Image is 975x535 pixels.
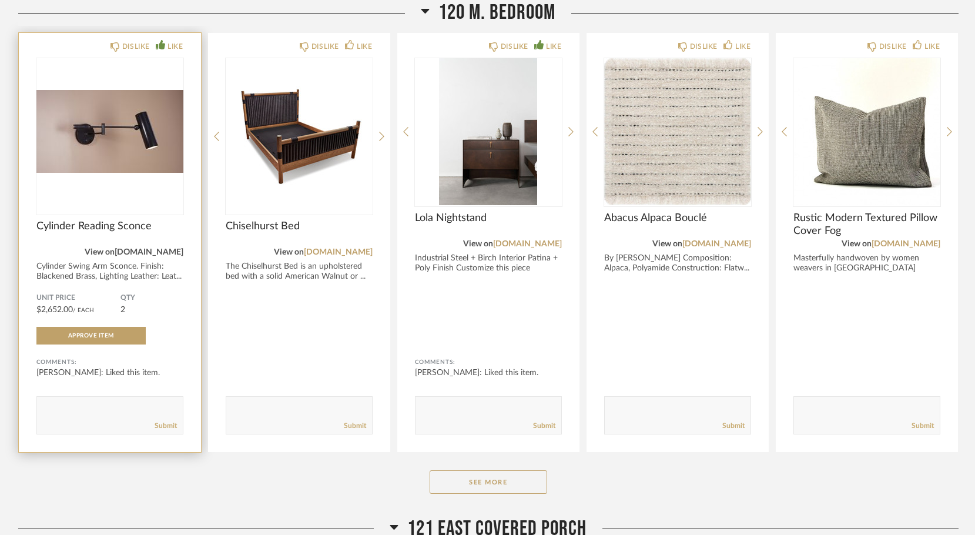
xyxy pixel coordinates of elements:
div: [PERSON_NAME]: Liked this item. [415,367,562,379]
div: Cylinder Swing Arm Sconce. Finish: Blackened Brass, Lighting Leather: Leat... [36,262,183,282]
span: View on [274,248,304,256]
div: LIKE [357,41,372,52]
a: Submit [344,421,366,431]
a: [DOMAIN_NAME] [872,240,940,248]
span: Cylinder Reading Sconce [36,220,183,233]
img: undefined [604,58,751,205]
div: 0 [226,58,373,205]
button: See More [430,470,547,494]
span: QTY [120,293,183,303]
div: Masterfully handwoven by women weavers in [GEOGRAPHIC_DATA] Designed in a natu... [793,253,940,283]
span: Rustic Modern Textured Pillow Cover Fog [793,212,940,238]
a: [DOMAIN_NAME] [682,240,751,248]
div: DISLIKE [690,41,718,52]
span: $2,652.00 [36,306,73,314]
div: LIKE [546,41,561,52]
a: Submit [722,421,745,431]
div: DISLIKE [122,41,150,52]
div: LIKE [167,41,183,52]
a: [DOMAIN_NAME] [115,248,183,256]
img: undefined [793,58,940,205]
img: undefined [226,58,373,205]
a: Submit [533,421,555,431]
span: View on [652,240,682,248]
img: undefined [36,58,183,205]
span: Chiselhurst Bed [226,220,373,233]
span: View on [85,248,115,256]
span: View on [463,240,493,248]
span: Approve Item [68,333,114,339]
a: [DOMAIN_NAME] [304,248,373,256]
div: DISLIKE [311,41,339,52]
a: [DOMAIN_NAME] [493,240,562,248]
div: By [PERSON_NAME] Composition: Alpaca, Polyamide Construction: Flatw... [604,253,751,273]
span: Unit Price [36,293,120,303]
span: 2 [120,306,125,314]
span: View on [842,240,872,248]
div: The Chiselhurst Bed is an upholstered bed with a solid American Walnut or ... [226,262,373,282]
div: Comments: [415,356,562,368]
div: [PERSON_NAME]: Liked this item. [36,367,183,379]
div: DISLIKE [879,41,907,52]
div: 0 [36,58,183,205]
button: Approve Item [36,327,146,345]
a: Submit [155,421,177,431]
img: undefined [415,58,562,205]
div: DISLIKE [501,41,528,52]
div: LIKE [735,41,750,52]
span: / Each [73,307,94,313]
div: Comments: [36,356,183,368]
div: LIKE [924,41,940,52]
span: Abacus Alpaca Bouclé [604,212,751,225]
a: Submit [912,421,934,431]
span: Lola Nightstand [415,212,562,225]
div: Industrial Steel + Birch Interior Patina + Poly Finish Customize this piece [415,253,562,273]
